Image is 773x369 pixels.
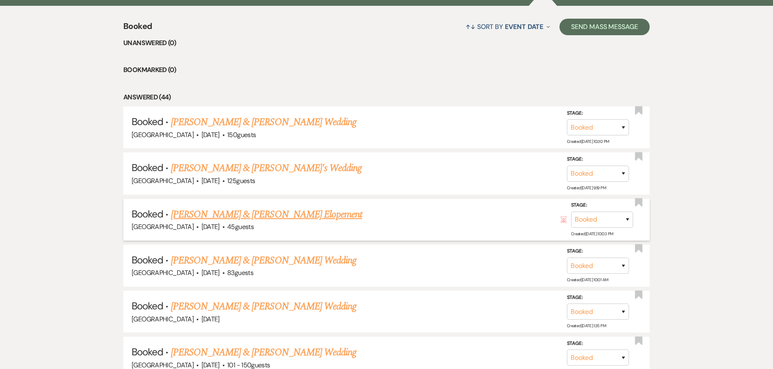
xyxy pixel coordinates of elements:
a: [PERSON_NAME] & [PERSON_NAME] Elopement [171,207,362,222]
span: Booked [123,20,152,38]
span: Booked [132,115,163,128]
span: 83 guests [227,268,253,277]
span: [GEOGRAPHIC_DATA] [132,315,194,323]
span: 45 guests [227,222,254,231]
button: Send Mass Message [559,19,650,35]
label: Stage: [567,155,629,164]
span: Booked [132,345,163,358]
span: [GEOGRAPHIC_DATA] [132,222,194,231]
span: Booked [132,299,163,312]
li: Answered (44) [123,92,650,103]
label: Stage: [567,109,629,118]
span: Created: [DATE] 10:03 PM [571,231,613,236]
a: [PERSON_NAME] & [PERSON_NAME] Wedding [171,253,356,268]
span: Booked [132,161,163,174]
span: [DATE] [202,268,220,277]
label: Stage: [567,339,629,348]
a: [PERSON_NAME] & [PERSON_NAME] Wedding [171,115,356,130]
li: Bookmarked (0) [123,65,650,75]
span: [DATE] [202,130,220,139]
a: [PERSON_NAME] & [PERSON_NAME]'s Wedding [171,161,362,176]
label: Stage: [567,247,629,256]
span: Booked [132,253,163,266]
label: Stage: [571,201,633,210]
li: Unanswered (0) [123,38,650,48]
a: [PERSON_NAME] & [PERSON_NAME] Wedding [171,299,356,314]
span: Booked [132,207,163,220]
span: Event Date [505,22,543,31]
span: [GEOGRAPHIC_DATA] [132,130,194,139]
span: [DATE] [202,222,220,231]
span: Created: [DATE] 10:30 PM [567,139,609,144]
span: [DATE] [202,176,220,185]
span: [GEOGRAPHIC_DATA] [132,268,194,277]
span: 125 guests [227,176,255,185]
span: [DATE] [202,315,220,323]
span: ↑↓ [466,22,475,31]
label: Stage: [567,293,629,302]
button: Sort By Event Date [462,16,553,38]
span: 150 guests [227,130,256,139]
span: Created: [DATE] 9:19 PM [567,185,606,191]
span: Created: [DATE] 10:01 AM [567,277,608,282]
a: [PERSON_NAME] & [PERSON_NAME] Wedding [171,345,356,360]
span: Created: [DATE] 1:35 PM [567,323,606,328]
span: [GEOGRAPHIC_DATA] [132,176,194,185]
